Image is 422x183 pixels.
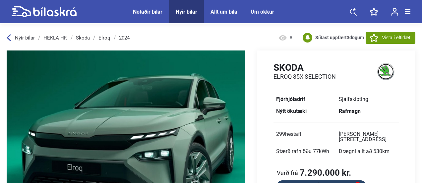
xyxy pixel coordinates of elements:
[290,35,298,41] span: 8
[276,96,305,102] b: Fjórhjóladrif
[347,35,349,40] span: 3
[300,168,351,177] b: 7.290.000 kr.
[98,35,110,41] a: Elroq
[133,9,162,15] a: Notaðir bílar
[391,8,398,16] img: user-login.svg
[276,148,329,154] span: Stærð rafhlöðu 77
[211,9,237,15] a: Allt um bíla
[76,35,90,41] a: Skoda
[276,108,307,114] b: Nýtt ökutæki
[273,62,336,73] h1: Skoda
[339,108,361,114] b: Rafmagn
[251,9,274,15] a: Um okkur
[176,9,197,15] a: Nýir bílar
[366,32,415,44] button: Vista í eftirlæti
[273,73,336,80] h2: Elroq 85x Selection
[339,131,387,142] span: [PERSON_NAME][STREET_ADDRESS]
[339,148,390,154] span: Drægni allt að 530
[119,35,130,41] a: 2024
[285,131,301,137] span: hestafl
[15,35,35,41] span: Nýir bílar
[43,35,67,41] a: HEKLA HF.
[382,34,411,41] span: Vista í eftirlæti
[319,148,329,154] span: kWh
[315,35,364,40] b: Síðast uppfært dögum
[277,169,298,176] span: Verð frá
[276,131,301,137] span: 299
[382,148,390,154] span: km
[339,96,368,102] span: Sjálfskipting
